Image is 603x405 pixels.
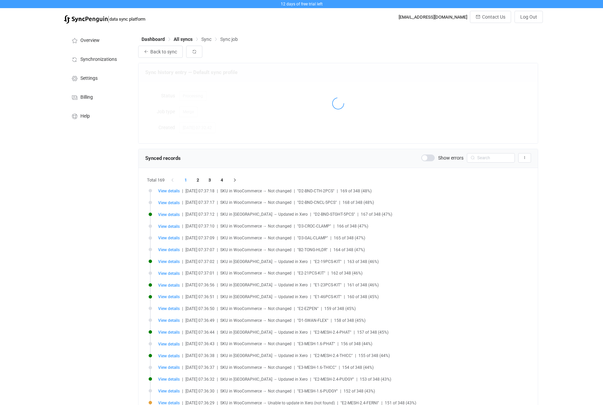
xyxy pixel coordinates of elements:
span: Help [80,114,90,119]
span: 12 days of free trial left [281,2,323,6]
span: Back to sync [150,49,177,54]
span: Show errors [438,156,463,160]
button: Back to sync [138,46,183,58]
a: Billing [64,87,131,106]
span: data sync platform [109,17,145,22]
button: Log Out [514,11,543,23]
span: Synchronizations [80,57,117,62]
span: All syncs [174,37,193,42]
a: Synchronizations [64,49,131,68]
span: Settings [80,76,98,81]
span: Log Out [520,14,537,20]
img: syncpenguin.svg [64,15,108,24]
span: Overview [80,38,100,43]
span: Sync job [220,37,238,42]
span: Billing [80,95,93,100]
span: Synced records [145,155,181,161]
button: Contact Us [470,11,511,23]
input: Search [467,153,515,163]
span: Dashboard [142,37,165,42]
a: Help [64,106,131,125]
a: |data sync platform [64,14,145,24]
a: Overview [64,30,131,49]
span: | [108,14,109,24]
div: Breadcrumb [142,37,238,42]
span: Sync [201,37,211,42]
span: Contact Us [482,14,505,20]
a: Settings [64,68,131,87]
div: [EMAIL_ADDRESS][DOMAIN_NAME] [399,15,467,20]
